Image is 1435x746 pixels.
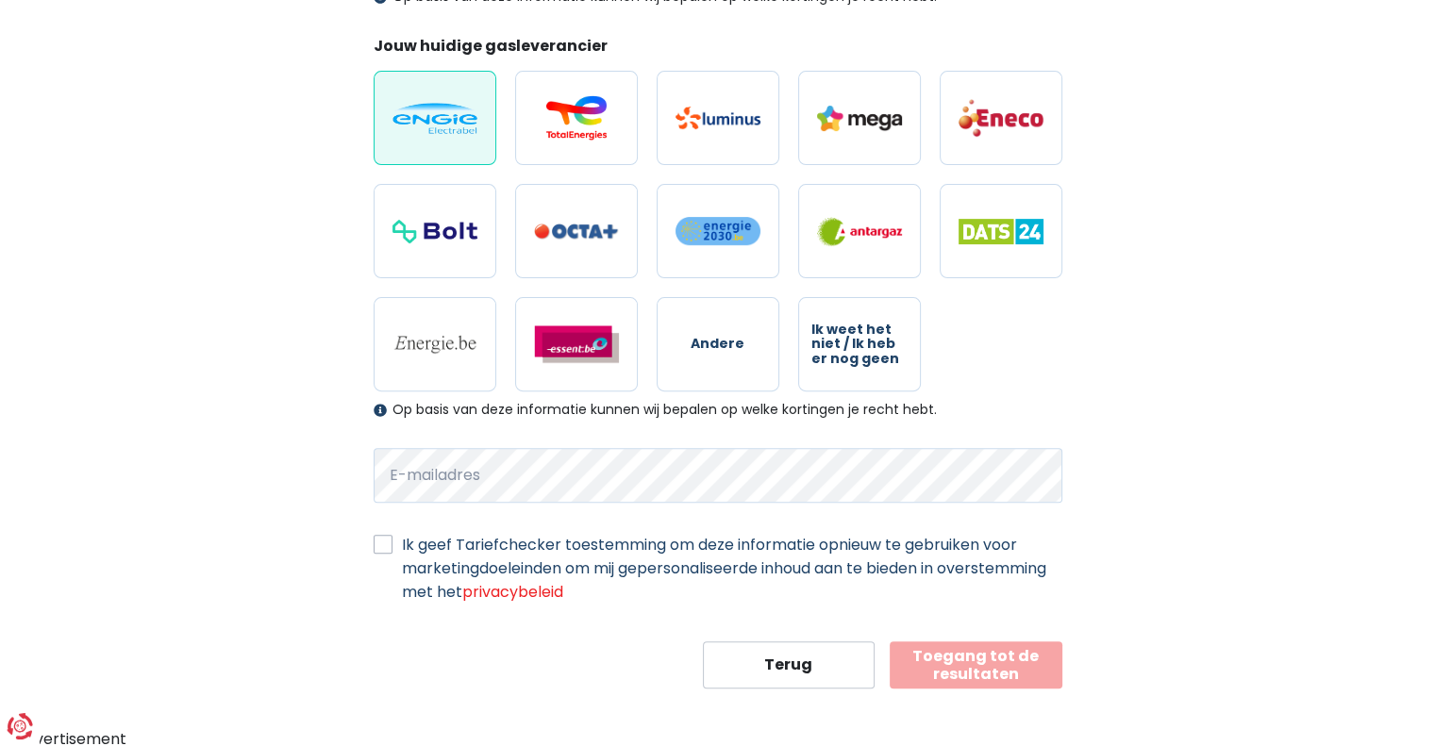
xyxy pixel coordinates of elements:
[691,337,744,351] span: Andere
[462,581,563,603] a: privacybeleid
[392,103,477,134] img: Engie / Electrabel
[534,95,619,141] img: Total Energies / Lampiris
[817,106,902,131] img: Mega
[676,107,760,129] img: Luminus
[534,224,619,240] img: Octa+
[959,98,1043,138] img: Eneco
[890,641,1062,688] button: Toegang tot de resultaten
[374,35,1062,64] legend: Jouw huidige gasleverancier
[374,402,1062,418] div: Op basis van deze informatie kunnen wij bepalen op welke kortingen je recht hebt.
[676,216,760,246] img: Energie2030
[402,533,1062,604] label: Ik geef Tariefchecker toestemming om deze informatie opnieuw te gebruiken voor marketingdoeleinde...
[817,217,902,246] img: Antargaz
[392,334,477,355] img: Energie.be
[703,641,876,688] button: Terug
[811,323,908,366] span: Ik weet het niet / Ik heb er nog geen
[534,325,619,363] img: Essent
[392,220,477,243] img: Bolt
[959,219,1043,244] img: Dats 24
